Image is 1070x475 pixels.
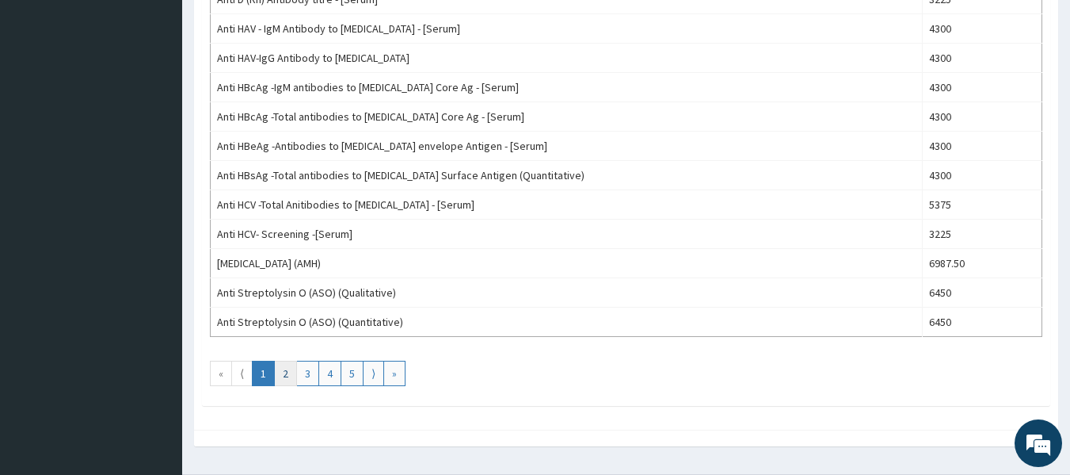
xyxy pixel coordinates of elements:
div: Minimize live chat window [260,8,298,46]
td: 4300 [922,44,1041,73]
td: Anti HAV-IgG Antibody to [MEDICAL_DATA] [211,44,923,73]
td: 6987.50 [922,249,1041,278]
td: Anti HBsAg -Total antibodies to [MEDICAL_DATA] Surface Antigen (Quantitative) [211,161,923,190]
td: 5375 [922,190,1041,220]
a: Go to page number 3 [296,361,319,386]
textarea: Type your message and hit 'Enter' [8,311,302,366]
a: Go to page number 5 [341,361,364,386]
img: d_794563401_company_1708531726252_794563401 [29,79,64,119]
div: Chat with us now [82,89,266,109]
a: Go to page number 2 [274,361,297,386]
td: Anti Streptolysin O (ASO) (Quantitative) [211,308,923,337]
a: Go to page number 4 [318,361,341,386]
td: Anti Streptolysin O (ASO) (Qualitative) [211,278,923,308]
td: 4300 [922,161,1041,190]
a: Go to first page [210,361,232,386]
a: Go to page number 1 [252,361,275,386]
td: 4300 [922,132,1041,161]
td: 6450 [922,278,1041,308]
td: Anti HCV -Total Anitibodies to [MEDICAL_DATA] - [Serum] [211,190,923,220]
td: 4300 [922,73,1041,102]
td: 6450 [922,308,1041,337]
td: Anti HBcAg -IgM antibodies to [MEDICAL_DATA] Core Ag - [Serum] [211,73,923,102]
td: 3225 [922,220,1041,249]
td: [MEDICAL_DATA] (AMH) [211,249,923,278]
td: Anti HAV - IgM Antibody to [MEDICAL_DATA] - [Serum] [211,14,923,44]
span: We're online! [92,139,219,299]
td: Anti HBeAg -Antibodies to [MEDICAL_DATA] envelope Antigen - [Serum] [211,132,923,161]
td: Anti HCV- Screening -[Serum] [211,220,923,249]
td: Anti HBcAg -Total antibodies to [MEDICAL_DATA] Core Ag - [Serum] [211,102,923,132]
a: Go to next page [363,361,384,386]
td: 4300 [922,14,1041,44]
a: Go to last page [383,361,406,386]
a: Go to previous page [231,361,253,386]
td: 4300 [922,102,1041,132]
